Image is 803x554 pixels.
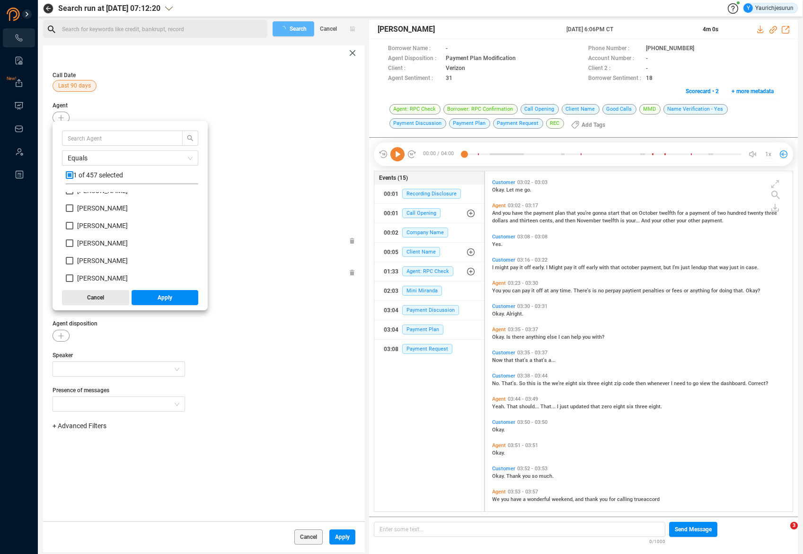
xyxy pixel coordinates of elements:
button: + more metadata [726,84,779,99]
span: October [639,210,659,216]
div: Yaurichjesurun [743,3,794,13]
span: No. [492,380,502,387]
span: just [730,264,740,271]
span: hundred [727,210,748,216]
span: is [592,288,598,294]
span: three [635,404,649,410]
span: - [646,54,648,64]
span: other [688,218,702,224]
span: Agent [492,442,506,448]
span: Mini Miranda [402,286,442,296]
span: trueaccord [634,496,660,502]
span: a... [548,357,556,363]
span: thirteen [520,218,539,224]
span: Call Opening [402,208,441,218]
span: three [587,380,601,387]
span: 03:35 - 03:37 [515,350,549,356]
span: pay [564,264,574,271]
div: 00:02 [384,225,398,240]
span: 03:30 - 03:31 [515,303,549,309]
span: early [586,264,599,271]
li: Interactions [3,28,35,47]
span: Borrower: RPC Confirmation [443,104,518,114]
span: that. [733,288,746,294]
span: - [646,64,648,74]
span: Cancel [300,529,317,545]
span: I [492,264,495,271]
span: November [577,218,602,224]
div: 03:08 [384,342,398,357]
span: six [579,380,587,387]
div: 00:05 [384,245,398,260]
span: anything [690,288,711,294]
span: [DATE] 6:06PM CT [566,25,691,34]
span: anything [526,334,547,340]
span: there [512,334,526,340]
span: any [550,288,560,294]
span: for [677,210,685,216]
span: Agent disposition [53,319,355,328]
span: Thank [506,473,522,479]
span: but [663,264,672,271]
span: plan [555,210,566,216]
span: 03:02 - 03:03 [515,179,549,185]
span: I [557,404,560,410]
div: 00:01 [384,206,398,221]
span: updated [570,404,591,410]
span: Speaker [53,351,185,360]
span: two [717,210,727,216]
span: view [700,380,712,387]
span: eight. [649,404,662,410]
span: twelfth [602,218,620,224]
span: Cancel [320,21,337,36]
span: help [571,334,582,340]
span: gonna [592,210,608,216]
span: Account Number : [588,54,641,64]
span: You [492,288,503,294]
span: dashboard. [721,380,748,387]
span: you [503,288,512,294]
span: you [582,334,592,340]
span: off [524,264,532,271]
span: Apply [335,529,350,545]
button: Add Tags [565,117,611,132]
span: me [515,187,524,193]
span: Okay. [492,311,506,317]
li: Smart Reports [3,51,35,70]
span: 03:08 - 03:08 [515,234,549,240]
span: [PERSON_NAME] [378,24,435,35]
span: lendup [691,264,708,271]
span: dollars [492,218,510,224]
span: Customer [492,373,515,379]
span: Payment Discussion [402,305,459,315]
span: time. [560,288,574,294]
span: Agent [492,489,506,495]
span: you [600,496,609,502]
span: a [529,357,534,363]
span: So [519,380,527,387]
span: Cancel [87,290,104,305]
span: have [512,210,524,216]
div: grid [66,192,198,283]
span: cents, [539,218,555,224]
span: We [492,496,501,502]
span: Correct? [748,380,768,387]
span: that's [515,357,529,363]
button: Scorecard • 2 [680,84,724,99]
span: fees [672,288,684,294]
span: Client 2 : [588,64,641,74]
button: 00:02Company Name [374,223,485,242]
span: Recording Disclosure [402,189,461,199]
span: Search run at [DATE] 07:12:20 [58,3,160,14]
span: wonderful [527,496,552,502]
span: Agent Sentiment : [388,74,441,84]
span: go. [524,187,531,193]
span: Might [549,264,564,271]
span: Call Opening [521,104,559,114]
span: Add Tags [582,117,605,132]
span: Customer [492,419,515,425]
span: Borrower Sentiment : [588,74,641,84]
span: Equals [68,151,193,165]
span: you [522,473,532,479]
span: for [609,496,617,502]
